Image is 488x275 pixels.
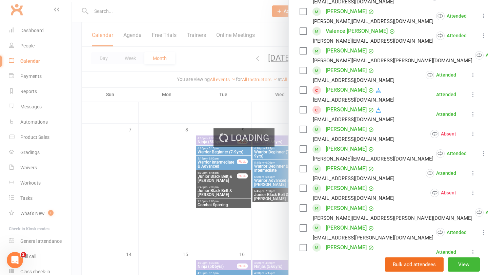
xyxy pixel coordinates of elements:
a: [PERSON_NAME] [326,85,367,96]
iframe: Intercom live chat [7,252,23,268]
div: Attended [436,149,467,158]
div: [EMAIL_ADDRESS][PERSON_NAME][DOMAIN_NAME] [313,253,433,262]
div: [PERSON_NAME][EMAIL_ADDRESS][PERSON_NAME][DOMAIN_NAME] [313,214,472,223]
button: Bulk add attendees [385,257,444,272]
a: [PERSON_NAME] [326,242,367,253]
div: Attended [436,228,467,236]
div: [PERSON_NAME][EMAIL_ADDRESS][DOMAIN_NAME] [313,37,433,45]
div: Attended [436,250,456,254]
a: [PERSON_NAME] [326,45,367,56]
div: Absent [430,189,456,197]
div: [EMAIL_ADDRESS][DOMAIN_NAME] [313,115,394,124]
div: [EMAIL_ADDRESS][DOMAIN_NAME] [313,174,394,183]
div: Attended [436,31,467,40]
a: [PERSON_NAME] [326,65,367,76]
a: [PERSON_NAME] [326,124,367,135]
div: [EMAIL_ADDRESS][DOMAIN_NAME] [313,194,394,203]
div: Attended [426,169,456,177]
a: [PERSON_NAME] [326,163,367,174]
a: [PERSON_NAME] [326,6,367,17]
a: Valence [PERSON_NAME] [326,26,388,37]
div: [EMAIL_ADDRESS][PERSON_NAME][DOMAIN_NAME] [313,233,433,242]
div: Absent [430,130,456,138]
div: Attended [436,12,467,20]
a: [PERSON_NAME] [326,223,367,233]
div: Attended [436,112,456,117]
div: [EMAIL_ADDRESS][DOMAIN_NAME] [313,135,394,144]
div: Attended [426,71,456,79]
div: Attended [436,92,456,97]
div: [EMAIL_ADDRESS][DOMAIN_NAME] [313,76,394,85]
div: [EMAIL_ADDRESS][DOMAIN_NAME] [313,96,394,104]
div: [PERSON_NAME][EMAIL_ADDRESS][PERSON_NAME][DOMAIN_NAME] [313,56,472,65]
button: View [448,257,480,272]
a: [PERSON_NAME] [326,104,367,115]
a: [PERSON_NAME] [326,183,367,194]
div: [PERSON_NAME][EMAIL_ADDRESS][DOMAIN_NAME] [313,154,433,163]
span: 2 [21,252,26,257]
a: [PERSON_NAME] [326,144,367,154]
a: [PERSON_NAME] [326,203,367,214]
div: [PERSON_NAME][EMAIL_ADDRESS][DOMAIN_NAME] [313,17,433,26]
